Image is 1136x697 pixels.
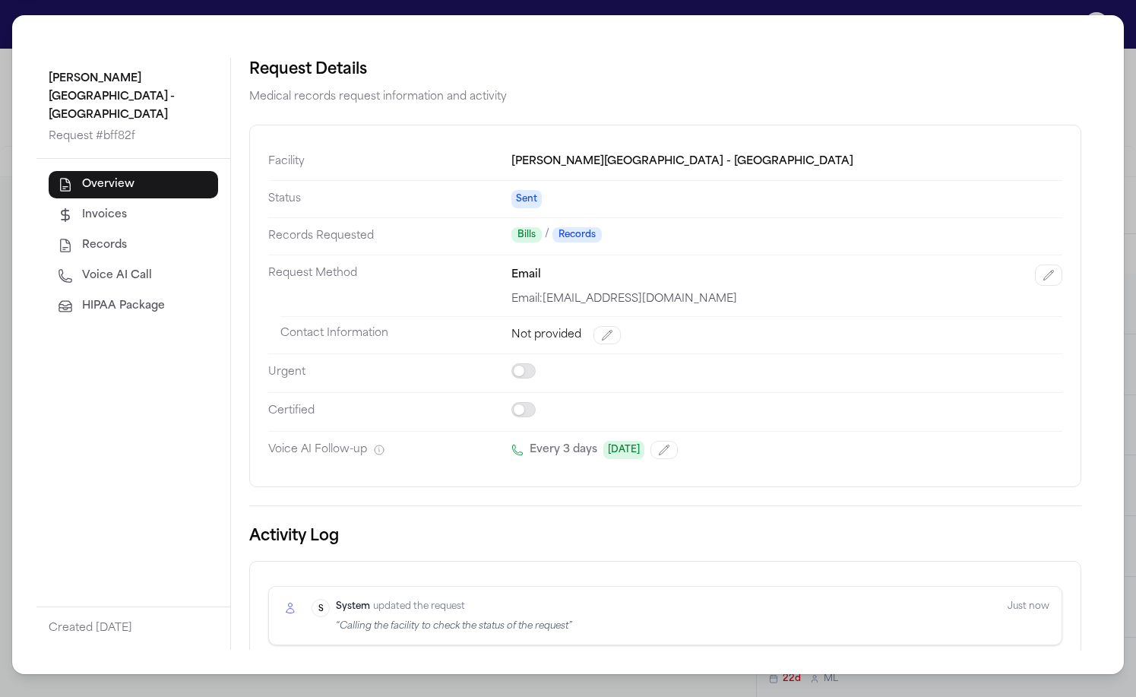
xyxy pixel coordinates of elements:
[336,599,370,614] span: System
[603,441,644,459] span: [DATE]
[49,201,218,229] button: Invoices
[49,171,218,198] button: Overview
[268,353,511,392] dt: Urgent
[268,217,511,255] dt: Records Requested
[82,268,152,284] span: Voice AI Call
[336,599,572,614] div: updated the request
[268,431,511,468] dt: Voice AI Follow-up
[552,227,602,242] span: Records
[336,620,572,632] div: “ Calling the facility to check the status of the request ”
[280,316,511,353] dt: Contact Information
[249,58,1081,82] h2: Request Details
[530,441,597,459] p: Every 3 days
[49,70,218,125] p: [PERSON_NAME][GEOGRAPHIC_DATA] - [GEOGRAPHIC_DATA]
[82,299,165,314] span: HIPAA Package
[49,293,218,320] button: HIPAA Package
[268,392,511,431] dt: Certified
[82,208,127,223] span: Invoices
[511,266,541,284] span: Email
[268,180,511,217] dt: Status
[249,88,1081,106] p: Medical records request information and activity
[49,620,218,638] p: Created [DATE]
[511,190,542,208] span: Sent
[49,232,218,259] button: Records
[49,262,218,290] button: Voice AI Call
[82,177,134,192] span: Overview
[249,524,1081,549] h3: Activity Log
[268,255,511,316] dt: Request Method
[1008,599,1049,632] time: Sep 2, 2025 at 02:51 PM
[82,238,127,253] span: Records
[511,292,1062,307] div: Email: [EMAIL_ADDRESS][DOMAIN_NAME]
[545,227,549,242] span: /
[511,227,542,242] span: Bills
[511,144,1062,180] dd: [PERSON_NAME][GEOGRAPHIC_DATA] - [GEOGRAPHIC_DATA]
[318,605,324,614] text: S
[511,328,581,343] span: Not provided
[268,144,511,180] dt: Facility
[49,128,218,146] p: Request # bff82f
